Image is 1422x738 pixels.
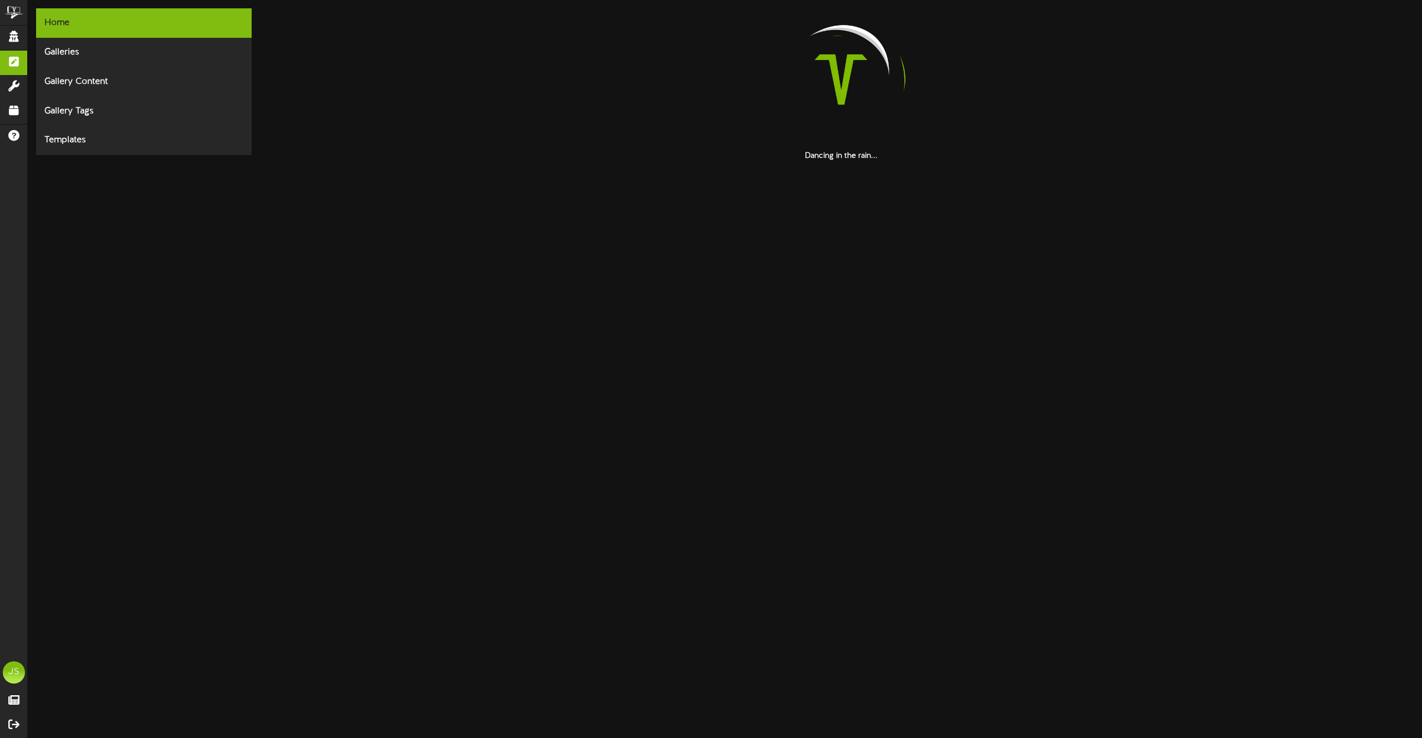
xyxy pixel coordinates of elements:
div: Gallery Tags [36,97,252,126]
div: Gallery Content [36,67,252,97]
div: Templates [36,126,252,155]
strong: Dancing in the rain... [805,152,878,160]
div: JS [3,661,25,684]
div: Home [36,8,252,38]
img: loading-spinner-2.png [770,8,912,151]
div: Galleries [36,38,252,67]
